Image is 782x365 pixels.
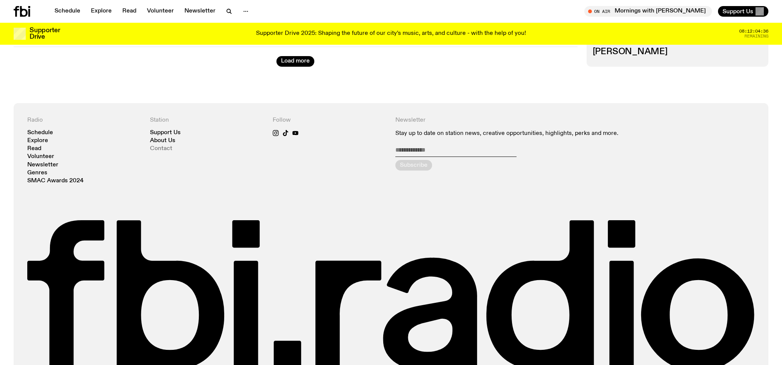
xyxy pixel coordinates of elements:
span: 08:12:04:36 [739,29,768,33]
a: Schedule [27,130,53,136]
a: Read [27,146,41,152]
button: Support Us [718,6,768,17]
a: Read [118,6,141,17]
h4: Radio [27,117,141,124]
a: About Us [150,138,175,144]
h4: Station [150,117,264,124]
h3: Supporter Drive [30,27,60,40]
a: Schedule [50,6,85,17]
button: Subscribe [395,160,432,171]
a: Newsletter [180,6,220,17]
h3: [PERSON_NAME] [593,48,762,56]
button: Load more [276,56,314,67]
a: SMAC Awards 2024 [27,178,84,184]
span: Support Us [723,8,753,15]
a: Explore [27,138,48,144]
a: Explore [86,6,116,17]
a: Contact [150,146,172,152]
button: On AirMornings with [PERSON_NAME] [584,6,712,17]
span: Remaining [745,34,768,38]
a: Support Us [150,130,181,136]
p: Supporter Drive 2025: Shaping the future of our city’s music, arts, and culture - with the help o... [256,30,526,37]
a: Newsletter [27,162,58,168]
h4: Follow [273,117,386,124]
p: Stay up to date on station news, creative opportunities, highlights, perks and more. [395,130,632,137]
a: Volunteer [142,6,178,17]
h4: Newsletter [395,117,632,124]
a: Volunteer [27,154,54,160]
a: Genres [27,170,47,176]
